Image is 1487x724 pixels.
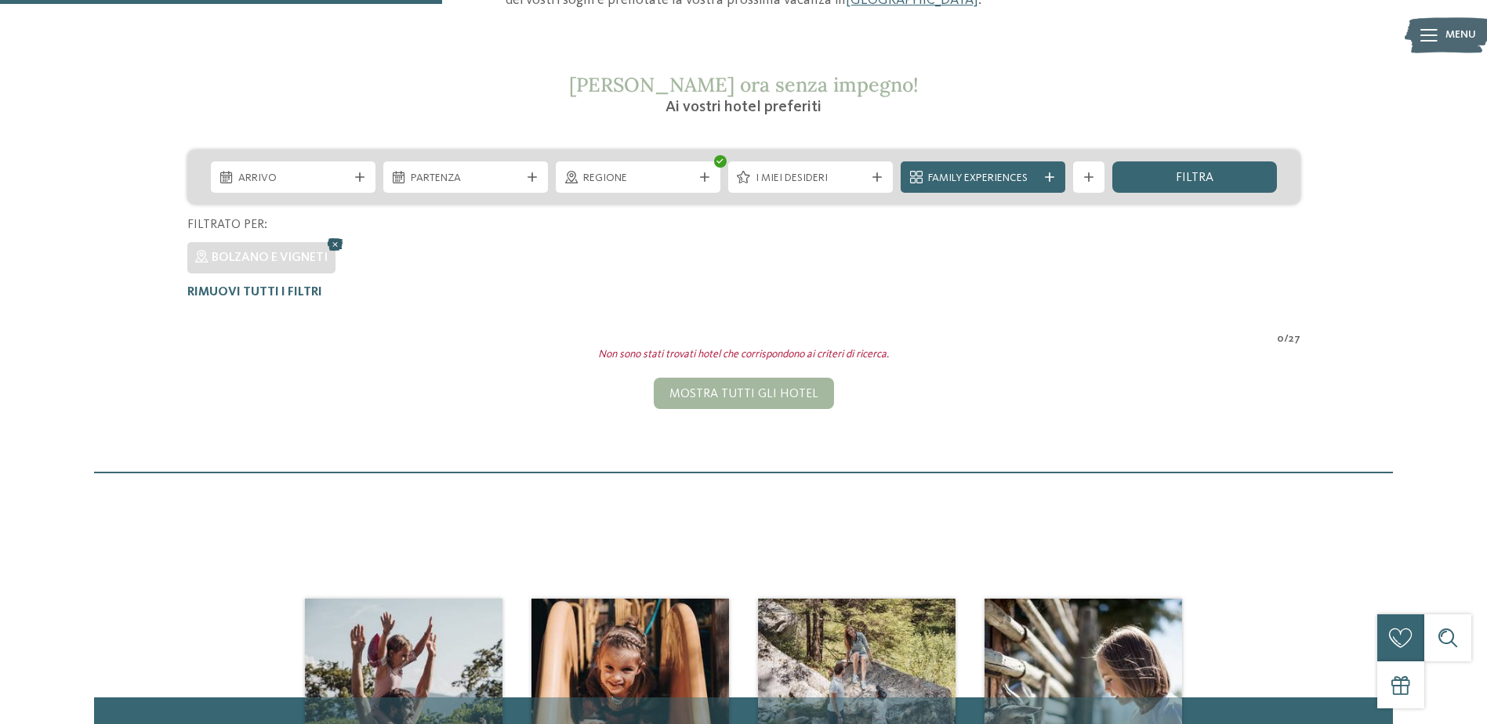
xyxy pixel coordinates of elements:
div: Non sono stati trovati hotel che corrispondono ai criteri di ricerca. [176,347,1312,363]
span: Arrivo [238,171,348,186]
span: Bolzano e vigneti [212,252,328,264]
span: Regione [583,171,693,186]
span: Ai vostri hotel preferiti [666,100,821,115]
span: filtra [1176,172,1213,184]
span: 27 [1289,331,1300,347]
span: Rimuovi tutti i filtri [187,286,322,299]
span: / [1284,331,1289,347]
span: Family Experiences [928,171,1038,186]
span: Filtrato per: [187,219,267,231]
div: Mostra tutti gli hotel [654,378,834,409]
span: [PERSON_NAME] ora senza impegno! [569,72,919,97]
span: Partenza [411,171,520,186]
span: 0 [1277,331,1284,347]
span: I miei desideri [756,171,865,186]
